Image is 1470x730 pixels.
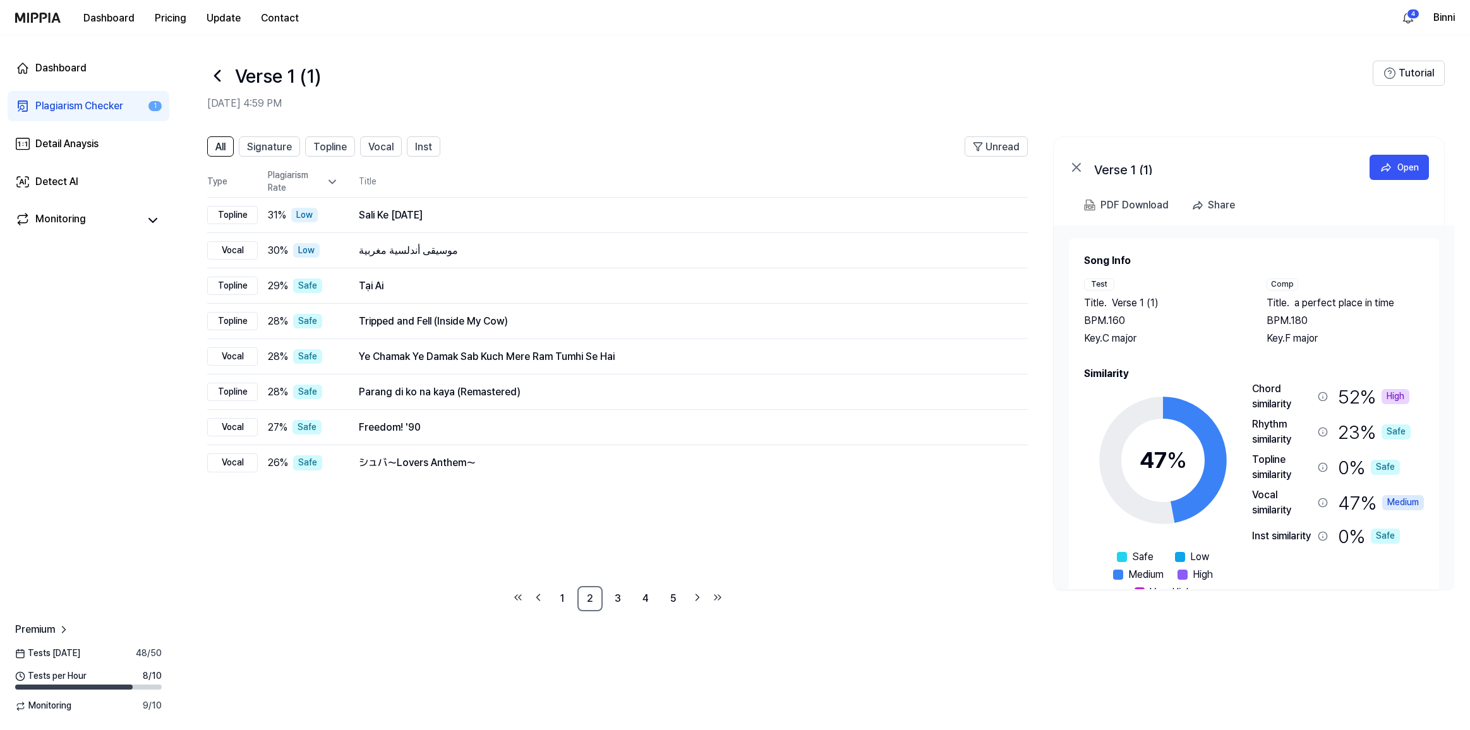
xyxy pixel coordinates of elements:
div: Sali Ke [DATE] [359,208,1008,223]
div: Topline [207,206,258,225]
span: % [1167,446,1187,474]
button: Topline [305,136,355,157]
span: 29 % [268,278,288,294]
span: Topline [313,140,347,155]
span: 8 / 10 [143,670,162,683]
a: Update [196,1,251,35]
div: Vocal [207,453,258,472]
div: Topline [207,383,258,402]
div: Parang di ko na kaya (Remastered) [359,385,1008,400]
a: Detail Anaysis [8,129,169,159]
div: Safe [293,349,322,364]
div: Share [1208,197,1235,213]
div: Safe [293,314,322,329]
div: Safe [292,420,322,435]
span: Very High [1150,585,1192,600]
div: シュバ～Lovers Anthem～ [359,455,1008,470]
div: Medium [1382,495,1424,510]
h2: Song Info [1084,253,1424,268]
button: All [207,136,234,157]
a: Contact [251,6,309,31]
div: 23 % [1338,417,1411,447]
span: 28 % [268,314,288,329]
a: Go to next page [689,589,706,606]
span: 26 % [268,455,288,470]
a: Plagiarism Checker1 [8,91,169,121]
div: 1 [148,101,162,112]
img: PDF Download [1084,200,1095,211]
a: 4 [633,586,658,611]
div: Inst similarity [1252,529,1313,544]
h1: Verse 1 (1) [235,63,321,89]
div: Topline similarity [1252,452,1313,482]
div: BPM. 160 [1084,313,1241,328]
div: Safe [293,455,322,470]
div: PDF Download [1100,197,1169,213]
a: 3 [605,586,630,611]
span: Monitoring [15,700,71,712]
span: 30 % [268,243,288,258]
span: Title . [1084,296,1107,311]
a: Premium [15,622,70,637]
div: Ye Chamak Ye Damak Sab Kuch Mere Ram Tumhi Se Hai [359,349,1008,364]
button: Binni [1433,10,1455,25]
div: BPM. 180 [1267,313,1424,328]
div: Plagiarism Rate [268,169,339,194]
div: 0 % [1338,523,1400,549]
button: Open [1370,155,1429,180]
img: logo [15,13,61,23]
div: Rhythm similarity [1252,417,1313,447]
span: a perfect place in time [1294,296,1394,311]
button: PDF Download [1081,193,1171,218]
span: Inst [415,140,432,155]
span: Low [1190,549,1209,565]
span: Signature [247,140,292,155]
div: Plagiarism Checker [35,99,123,114]
button: Unread [965,136,1028,157]
div: Detect AI [35,174,78,189]
button: Tutorial [1373,61,1445,86]
div: Freedom! '90 [359,420,1008,435]
button: Inst [407,136,440,157]
div: Verse 1 (1) [1094,160,1347,175]
div: Detail Anaysis [35,136,99,152]
div: Safe [1371,529,1400,544]
button: Pricing [145,6,196,31]
span: 31 % [268,208,286,223]
span: All [215,140,226,155]
div: Vocal [207,418,258,437]
span: 28 % [268,349,288,364]
div: Dashboard [35,61,87,76]
div: Vocal [207,347,258,366]
span: High [1193,567,1213,582]
div: Open [1397,160,1419,174]
div: Safe [293,385,322,400]
button: Dashboard [73,6,145,31]
span: Safe [1132,549,1154,565]
span: Unread [985,140,1020,155]
a: Go to first page [509,589,527,606]
th: Title [359,167,1028,197]
a: 2 [577,586,603,611]
span: Title . [1267,296,1289,311]
div: Chord similarity [1252,381,1313,412]
div: 47 % [1338,488,1424,518]
a: Monitoring [15,212,139,229]
nav: pagination [207,586,1028,611]
div: Topline [207,277,258,296]
div: Safe [1371,460,1400,475]
span: Vocal [368,140,394,155]
div: 4 [1407,9,1419,19]
span: Tests per Hour [15,670,87,683]
a: Dashboard [8,53,169,83]
div: 47 [1140,443,1187,477]
a: 1 [550,586,575,611]
a: Go to last page [709,589,726,606]
span: Tests [DATE] [15,647,80,660]
button: Vocal [360,136,402,157]
div: Low [293,243,320,258]
h2: Similarity [1084,366,1424,381]
div: Topline [207,312,258,331]
button: Update [196,6,251,31]
a: Song InfoTestTitle.Verse 1 (1)BPM.160Key.C majorCompTitle.a perfect place in timeBPM.180Key.F maj... [1054,225,1454,589]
